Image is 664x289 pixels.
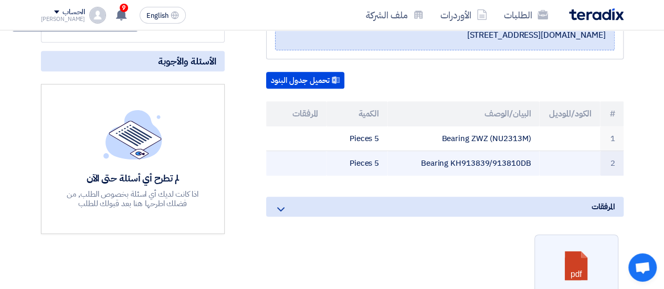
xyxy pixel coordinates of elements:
td: 2 [600,151,624,176]
a: الطلبات [496,3,556,27]
a: ملف الشركة [357,3,432,27]
td: Bearing ZWZ (NU2313M) [387,126,539,151]
img: empty_state_list.svg [103,110,162,159]
img: profile_test.png [89,7,106,24]
td: 5 Pieces [326,151,387,176]
td: 5 Pieces [326,126,387,151]
div: اذا كانت لديك أي اسئلة بخصوص الطلب, من فضلك اطرحها هنا بعد قبولك للطلب [56,189,209,208]
th: البيان/الوصف [387,101,539,126]
span: 9 [120,4,128,12]
td: 1 [600,126,624,151]
th: الكود/الموديل [539,101,600,126]
th: الكمية [326,101,387,126]
img: Teradix logo [569,8,624,20]
button: تحميل جدول البنود [266,72,344,89]
span: المرفقات [592,201,615,212]
th: # [600,101,624,126]
span: English [146,12,168,19]
div: لم تطرح أي أسئلة حتى الآن [56,172,209,184]
div: [PERSON_NAME] [41,16,86,22]
span: الأسئلة والأجوبة [158,55,216,67]
td: Bearing KH913839/913810DB [387,151,539,176]
a: الأوردرات [432,3,496,27]
button: English [140,7,186,24]
div: Open chat [628,253,657,282]
th: المرفقات [266,101,327,126]
div: الحساب [62,8,85,17]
